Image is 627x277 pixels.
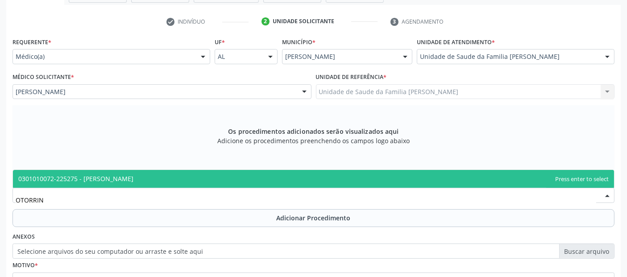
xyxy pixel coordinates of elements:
label: Requerente [12,35,51,49]
div: Unidade solicitante [273,17,334,25]
button: Adicionar Procedimento [12,209,615,227]
label: Município [282,35,316,49]
span: AL [218,52,259,61]
span: Médico(a) [16,52,192,61]
span: Adicionar Procedimento [277,213,351,223]
span: 0301010072-225275 - [PERSON_NAME] [18,174,133,183]
span: [PERSON_NAME] [285,52,394,61]
span: Adicione os procedimentos preenchendo os campos logo abaixo [217,136,410,145]
span: [PERSON_NAME] [16,87,293,96]
span: Unidade de Saude da Familia [PERSON_NAME] [420,52,596,61]
label: Anexos [12,230,35,244]
label: Unidade de atendimento [417,35,495,49]
label: UF [215,35,225,49]
span: Os procedimentos adicionados serão visualizados aqui [228,127,399,136]
label: Médico Solicitante [12,70,74,84]
label: Unidade de referência [316,70,387,84]
input: Buscar por procedimento [16,191,596,209]
div: 2 [262,17,270,25]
